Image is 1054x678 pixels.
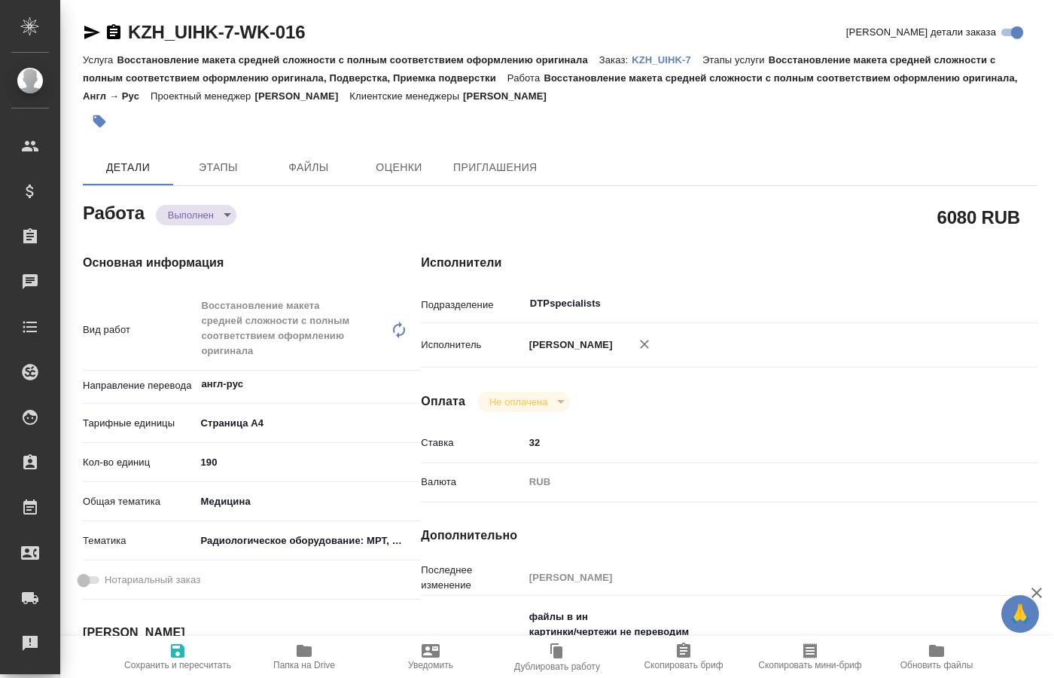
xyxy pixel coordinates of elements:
[524,337,613,353] p: [PERSON_NAME]
[453,158,538,177] span: Приглашения
[367,636,494,678] button: Уведомить
[632,54,702,66] p: KZH_UIHK-7
[485,395,552,408] button: Не оплачена
[900,660,973,670] span: Обновить файлы
[514,661,600,672] span: Дублировать работу
[273,158,345,177] span: Файлы
[1007,598,1033,630] span: 🙏
[747,636,873,678] button: Скопировать мини-бриф
[421,435,523,450] p: Ставка
[599,54,632,66] p: Заказ:
[195,451,420,473] input: ✎ Введи что-нибудь
[114,636,241,678] button: Сохранить и пересчитать
[92,158,164,177] span: Детали
[758,660,861,670] span: Скопировать мини-бриф
[412,383,415,386] button: Open
[83,494,195,509] p: Общая тематика
[128,22,305,42] a: KZH_UIHK-7-WK-016
[507,72,544,84] p: Работа
[195,489,420,515] div: Медицина
[494,636,620,678] button: Дублировать работу
[421,527,1037,545] h4: Дополнительно
[83,54,117,66] p: Услуга
[83,533,195,548] p: Тематика
[182,158,254,177] span: Этапы
[83,378,195,393] p: Направление перевода
[241,636,367,678] button: Папка на Drive
[846,25,996,40] span: [PERSON_NAME] детали заказа
[421,392,465,411] h4: Оплата
[105,573,200,588] span: Нотариальный заказ
[124,660,231,670] span: Сохранить и пересчитать
[978,302,981,305] button: Open
[273,660,335,670] span: Папка на Drive
[83,72,1018,102] p: Восстановление макета средней сложности с полным соответствием оформлению оригинала, Англ → Рус
[1001,595,1039,633] button: 🙏
[408,660,453,670] span: Уведомить
[83,105,116,138] button: Добавить тэг
[83,416,195,431] p: Тарифные единицы
[421,475,523,490] p: Валюта
[463,90,558,102] p: [PERSON_NAME]
[83,322,195,337] p: Вид работ
[524,567,986,588] input: Пустое поле
[349,90,463,102] p: Клиентские менеджеры
[83,455,195,470] p: Кол-во единиц
[117,54,599,66] p: Восстановление макета средней сложности с полным соответствием оформлению оригинала
[83,23,101,41] button: Скопировать ссылку для ЯМессенджера
[83,254,361,272] h4: Основная информация
[702,54,769,66] p: Этапы услуги
[620,636,747,678] button: Скопировать бриф
[156,205,236,225] div: Выполнен
[195,528,420,554] div: Радиологическое оборудование: МРТ, КТ, УЗИ, рентгенография
[83,624,361,642] h4: [PERSON_NAME]
[632,53,702,66] a: KZH_UIHK-7
[524,469,986,495] div: RUB
[477,392,570,412] div: Выполнен
[421,337,523,353] p: Исполнитель
[644,660,723,670] span: Скопировать бриф
[524,432,986,454] input: ✎ Введи что-нибудь
[83,198,145,225] h2: Работа
[421,254,1037,272] h4: Исполнители
[151,90,254,102] p: Проектный менеджер
[363,158,435,177] span: Оценки
[195,411,420,436] div: Страница А4
[421,298,523,313] p: Подразделение
[254,90,349,102] p: [PERSON_NAME]
[873,636,1000,678] button: Обновить файлы
[937,204,1020,230] h2: 6080 RUB
[163,209,218,221] button: Выполнен
[105,23,123,41] button: Скопировать ссылку
[421,563,523,593] p: Последнее изменение
[628,328,661,361] button: Удалить исполнителя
